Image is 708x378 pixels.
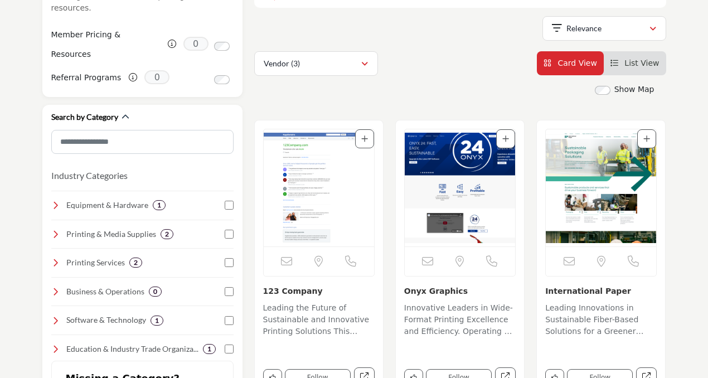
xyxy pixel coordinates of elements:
a: Add To List [502,134,509,143]
span: 0 [183,37,208,51]
div: 0 Results For Business & Operations [149,287,162,297]
li: Card View [537,51,604,75]
div: 2 Results For Printing Services [129,258,142,268]
b: 0 [153,288,157,295]
a: Open Listing in new tab [546,129,656,246]
span: Card View [557,59,597,67]
h3: International Paper [545,285,657,297]
img: International Paper [546,129,656,246]
input: Select Equipment & Hardware checkbox [225,201,234,210]
a: Add To List [361,134,368,143]
img: 123 Company [264,129,374,246]
div: 1 Results For Software & Technology [151,316,163,326]
a: Leading Innovations in Sustainable Fiber-Based Solutions for a Greener [DATE] Engaged in the dyna... [545,299,657,340]
h4: Education & Industry Trade Organizations: Connect with industry leaders, trade groups, and profes... [66,343,198,355]
div: 2 Results For Printing & Media Supplies [161,229,173,239]
h3: Onyx Graphics [404,285,516,297]
a: Innovative Leaders in Wide-Format Printing Excellence and Efficiency. Operating at the forefront ... [404,299,516,340]
a: View List [610,59,659,67]
span: 0 [144,70,169,84]
li: List View [604,51,666,75]
div: 1 Results For Equipment & Hardware [153,200,166,210]
b: 1 [207,345,211,353]
h2: Search by Category [51,112,118,123]
p: Vendor (3) [264,58,300,69]
button: Vendor (3) [254,51,378,76]
a: View Card [544,59,597,67]
a: Open Listing in new tab [405,129,515,246]
label: Show Map [614,84,654,95]
div: 1 Results For Education & Industry Trade Organizations [203,344,216,354]
a: 123 Company [263,287,323,295]
p: Leading Innovations in Sustainable Fiber-Based Solutions for a Greener [DATE] Engaged in the dyna... [545,302,657,340]
a: International Paper [545,287,631,295]
input: Switch to Referral Programs [214,75,230,84]
h4: Software & Technology: Advanced software and digital tools for print management, automation, and ... [66,314,146,326]
h4: Printing Services: Professional printing solutions, including large-format, digital, and offset p... [66,257,125,268]
h3: 123 Company [263,285,375,297]
p: Innovative Leaders in Wide-Format Printing Excellence and Efficiency. Operating at the forefront ... [404,302,516,340]
button: Industry Categories [51,169,128,182]
b: 1 [157,201,161,209]
input: Select Software & Technology checkbox [225,316,234,325]
h4: Printing & Media Supplies: A wide range of high-quality paper, films, inks, and specialty materia... [66,229,156,240]
img: Onyx Graphics [405,129,515,246]
a: Leading the Future of Sustainable and Innovative Printing Solutions This company, established wit... [263,299,375,340]
h4: Business & Operations: Essential resources for financial management, marketing, and operations to... [66,286,144,297]
label: Referral Programs [51,68,122,88]
button: Relevance [542,16,666,41]
a: Onyx Graphics [404,287,468,295]
input: Select Printing & Media Supplies checkbox [225,230,234,239]
input: Search Category [51,130,234,154]
span: List View [624,59,659,67]
a: Add To List [643,134,650,143]
b: 2 [165,230,169,238]
input: Select Printing Services checkbox [225,258,234,267]
label: Member Pricing & Resources [51,25,160,64]
h4: Equipment & Hardware : Top-quality printers, copiers, and finishing equipment to enhance efficien... [66,200,148,211]
b: 1 [155,317,159,324]
input: Switch to Member Pricing & Resources [214,42,230,51]
a: Open Listing in new tab [264,129,374,246]
p: Leading the Future of Sustainable and Innovative Printing Solutions This company, established wit... [263,302,375,340]
input: Select Business & Operations checkbox [225,287,234,296]
input: Select Education & Industry Trade Organizations checkbox [225,345,234,353]
p: Relevance [566,23,602,34]
b: 2 [134,259,138,266]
